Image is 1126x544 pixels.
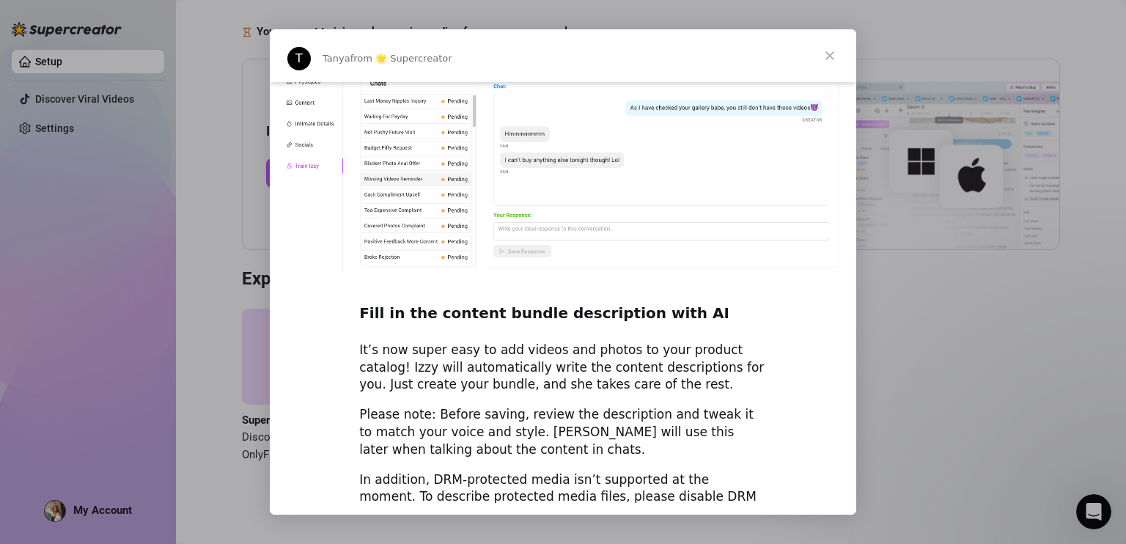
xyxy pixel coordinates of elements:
[359,471,767,523] div: In addition, DRM-protected media isn’t supported at the moment. To describe protected media files...
[323,53,350,64] span: Tanya
[803,29,856,82] span: Close
[359,304,767,331] h2: Fill in the content bundle description with AI
[359,342,767,394] div: It’s now super easy to add videos and photos to your product catalog! Izzy will automatically wri...
[350,53,452,64] span: from 🌟 Supercreator
[359,406,767,458] div: Please note: Before saving, review the description and tweak it to match your voice and style. [P...
[287,47,311,70] div: Profile image for Tanya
